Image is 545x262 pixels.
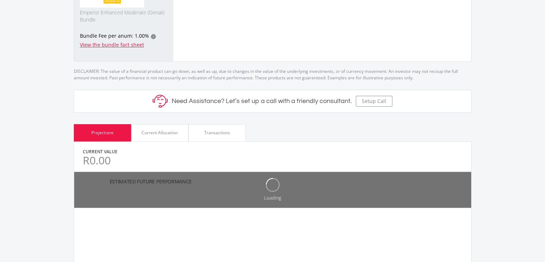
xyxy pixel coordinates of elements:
[142,130,178,136] div: Current Allocation
[266,178,279,192] img: oval.svg
[83,149,118,155] label: Current Value
[151,34,156,39] div: i
[264,195,281,201] div: Loading
[80,41,144,48] a: View the bundle fact sheet
[83,155,118,166] div: R0.00
[91,130,114,136] div: Projections
[356,96,392,107] button: Setup Call
[74,62,472,81] p: DISCLAIMER: The value of a financial product can go down, as well as up, due to changes in the va...
[172,97,352,105] h5: Need Assistance? Let’s set up a call with a friendly consultant.
[80,32,168,41] div: Bundle Fee per anum: 1.00%
[80,9,168,23] span: Emperor Enhanced Moderate (Denali) Bundle
[204,130,230,136] div: Transactions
